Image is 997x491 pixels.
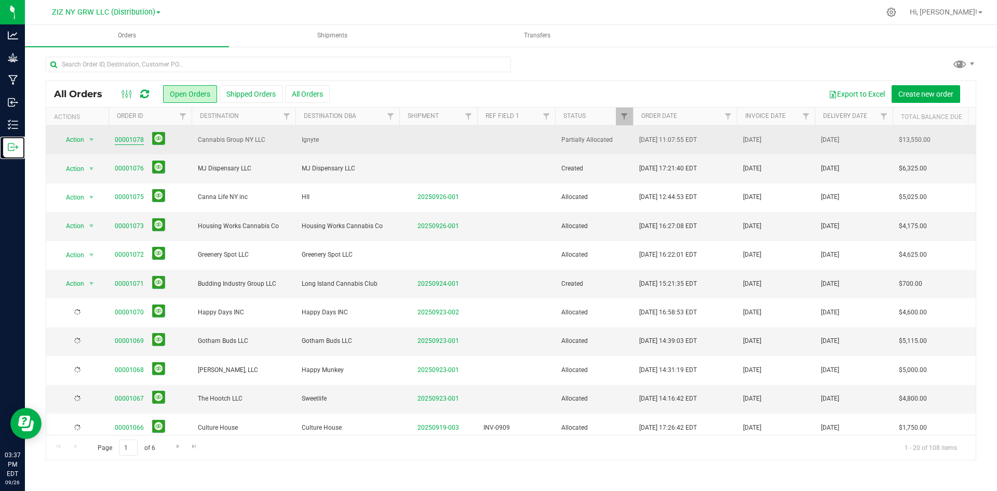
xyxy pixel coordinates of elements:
[89,440,164,456] span: Page of 6
[899,365,927,375] span: $5,000.00
[821,192,839,202] span: [DATE]
[798,108,815,125] a: Filter
[220,85,282,103] button: Shipped Orders
[302,250,393,260] span: Greenery Spot LLC
[875,108,893,125] a: Filter
[117,112,143,120] a: Order ID
[104,31,150,40] span: Orders
[10,408,42,439] iframe: Resource center
[85,248,98,262] span: select
[57,162,85,176] span: Action
[417,337,459,344] a: 20250923-001
[639,394,697,404] span: [DATE] 14:16:42 EDT
[899,394,927,404] span: $4,800.00
[302,164,393,174] span: MJ Dispensary LLC
[198,423,289,433] span: Culture House
[302,135,393,145] span: Ignyte
[8,120,18,130] inline-svg: Inventory
[115,135,144,145] a: 00001078
[821,308,839,317] span: [DATE]
[85,276,98,291] span: select
[899,135,931,145] span: $13,550.00
[57,190,85,205] span: Action
[417,280,459,287] a: 20250924-001
[641,112,677,120] a: Order Date
[46,57,511,72] input: Search Order ID, Destination, Customer PO...
[85,132,98,147] span: select
[561,365,627,375] span: Allocated
[639,423,697,433] span: [DATE] 17:26:42 EDT
[822,85,892,103] button: Export to Excel
[899,250,927,260] span: $4,625.00
[743,394,761,404] span: [DATE]
[170,440,185,454] a: Go to the next page
[198,365,289,375] span: [PERSON_NAME], LLC
[198,394,289,404] span: The Hootch LLC
[230,25,434,47] a: Shipments
[821,394,839,404] span: [DATE]
[743,192,761,202] span: [DATE]
[198,135,289,145] span: Cannabis Group NY LLC
[57,219,85,233] span: Action
[198,192,289,202] span: Canna Life NY inc
[639,250,697,260] span: [DATE] 16:22:01 EDT
[85,190,98,205] span: select
[885,7,898,17] div: Manage settings
[417,193,459,201] a: 20250926-001
[483,423,510,433] span: INV-0909
[743,135,761,145] span: [DATE]
[561,308,627,317] span: Allocated
[115,423,144,433] a: 00001066
[85,219,98,233] span: select
[743,423,761,433] span: [DATE]
[278,108,295,125] a: Filter
[899,164,927,174] span: $6,325.00
[198,250,289,260] span: Greenery Spot LLC
[899,308,927,317] span: $4,600.00
[303,31,361,40] span: Shipments
[486,112,519,120] a: Ref Field 1
[561,135,627,145] span: Partially Allocated
[302,279,393,289] span: Long Island Cannabis Club
[561,279,627,289] span: Created
[417,395,459,402] a: 20250923-001
[302,192,393,202] span: HII
[302,365,393,375] span: Happy Munkey
[25,25,229,47] a: Orders
[187,440,202,454] a: Go to the last page
[639,135,697,145] span: [DATE] 11:07:55 EDT
[563,112,586,120] a: Status
[417,424,459,431] a: 20250919-003
[302,221,393,231] span: Housing Works Cannabis Co
[821,221,839,231] span: [DATE]
[510,31,564,40] span: Transfers
[898,90,953,98] span: Create new order
[57,132,85,147] span: Action
[639,365,697,375] span: [DATE] 14:31:19 EDT
[720,108,737,125] a: Filter
[5,450,20,479] p: 03:37 PM EDT
[435,25,639,47] a: Transfers
[198,221,289,231] span: Housing Works Cannabis Co
[174,108,192,125] a: Filter
[115,308,144,317] a: 00001070
[417,366,459,374] a: 20250923-001
[115,365,144,375] a: 00001068
[821,336,839,346] span: [DATE]
[561,164,627,174] span: Created
[198,164,289,174] span: MJ Dispensary LLC
[899,192,927,202] span: $5,025.00
[285,85,330,103] button: All Orders
[745,112,786,120] a: Invoice Date
[8,30,18,41] inline-svg: Analytics
[115,164,144,174] a: 00001076
[743,279,761,289] span: [DATE]
[639,221,697,231] span: [DATE] 16:27:08 EDT
[115,336,144,346] a: 00001069
[821,279,839,289] span: [DATE]
[52,8,155,17] span: ZIZ NY GRW LLC (Distribution)
[115,221,144,231] a: 00001073
[639,336,697,346] span: [DATE] 14:39:03 EDT
[639,308,697,317] span: [DATE] 16:58:53 EDT
[115,279,144,289] a: 00001071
